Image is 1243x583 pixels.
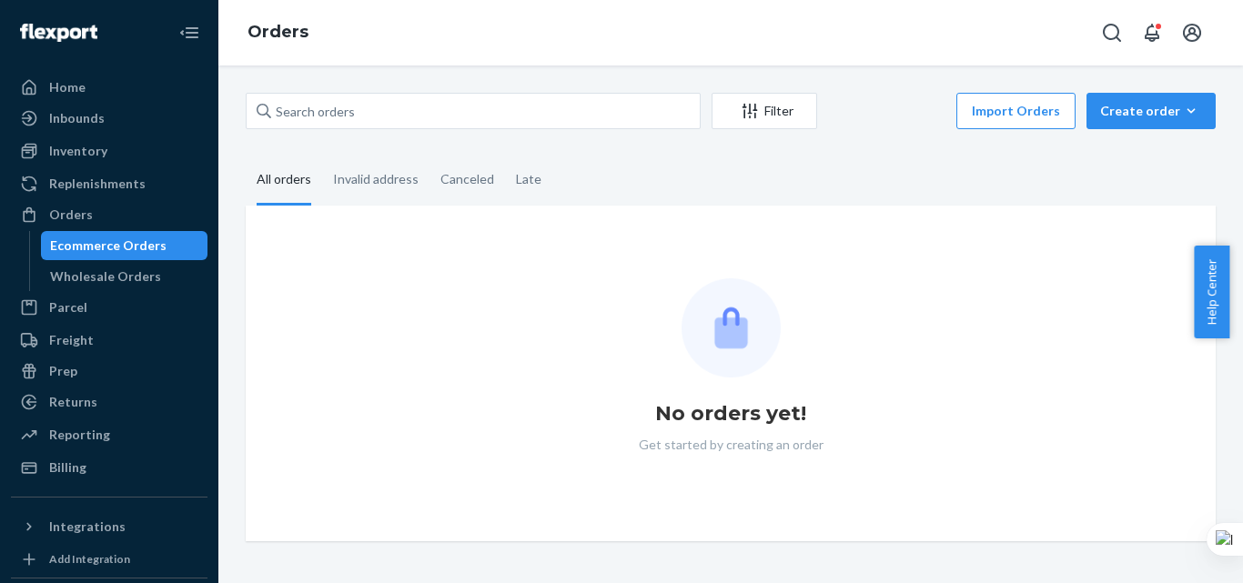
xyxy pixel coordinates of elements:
a: Orders [248,22,308,42]
img: Empty list [682,278,781,377]
a: Orders [11,200,207,229]
button: Filter [712,93,817,129]
div: Wholesale Orders [50,267,161,286]
h1: No orders yet! [655,399,806,428]
a: Inbounds [11,104,207,133]
a: Replenishments [11,169,207,198]
div: Returns [49,393,97,411]
div: All orders [257,156,311,206]
a: Parcel [11,293,207,322]
div: Reporting [49,426,110,444]
button: Close Navigation [171,15,207,51]
div: Add Integration [49,551,130,567]
a: Billing [11,453,207,482]
div: Billing [49,458,86,477]
div: Parcel [49,298,87,317]
img: Flexport logo [20,24,97,42]
div: Prep [49,362,77,380]
div: Orders [49,206,93,224]
div: Late [516,156,541,203]
button: Open notifications [1134,15,1170,51]
a: Reporting [11,420,207,449]
div: Invalid address [333,156,419,203]
div: Create order [1100,102,1202,120]
div: Replenishments [49,175,146,193]
div: Inbounds [49,109,105,127]
button: Help Center [1194,246,1229,338]
button: Open account menu [1174,15,1210,51]
button: Open Search Box [1094,15,1130,51]
div: Home [49,78,86,96]
button: Import Orders [956,93,1076,129]
button: Create order [1086,93,1216,129]
button: Integrations [11,512,207,541]
div: Integrations [49,518,126,536]
a: Ecommerce Orders [41,231,208,260]
div: Filter [712,102,816,120]
a: Returns [11,387,207,417]
div: Ecommerce Orders [50,236,167,255]
div: Freight [49,331,94,349]
a: Inventory [11,136,207,166]
a: Home [11,73,207,102]
a: Add Integration [11,548,207,570]
ol: breadcrumbs [233,6,323,59]
a: Wholesale Orders [41,262,208,291]
a: Freight [11,326,207,355]
a: Prep [11,357,207,386]
div: Inventory [49,142,107,160]
div: Canceled [440,156,494,203]
p: Get started by creating an order [639,436,824,454]
input: Search orders [246,93,701,129]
